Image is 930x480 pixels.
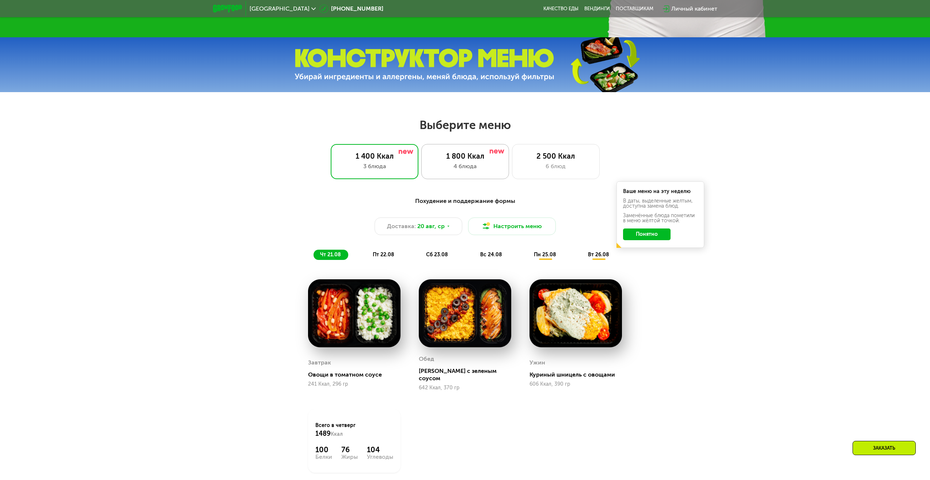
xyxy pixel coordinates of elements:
[341,445,358,454] div: 76
[417,222,445,231] span: 20 авг, ср
[468,218,556,235] button: Настроить меню
[373,252,394,258] span: пт 22.08
[534,252,556,258] span: пн 25.08
[584,6,610,12] a: Вендинги
[671,4,717,13] div: Личный кабинет
[623,199,698,209] div: В даты, выделенные желтым, доступна замена блюд.
[429,162,501,171] div: 4 блюда
[429,152,501,160] div: 1 800 Ккал
[338,152,411,160] div: 1 400 Ккал
[387,222,416,231] span: Доставка:
[520,162,592,171] div: 6 блюд
[249,197,682,206] div: Похудение и поддержание формы
[588,252,609,258] span: вт 26.08
[308,381,401,387] div: 241 Ккал, 296 гр
[331,431,343,437] span: Ккал
[315,454,332,460] div: Белки
[320,252,341,258] span: чт 21.08
[315,430,331,438] span: 1489
[419,385,511,391] div: 642 Ккал, 370 гр
[426,252,448,258] span: сб 23.08
[338,162,411,171] div: 3 блюда
[616,6,653,12] div: поставщикам
[315,422,393,438] div: Всего в четверг
[308,371,406,378] div: Овощи в томатном соусе
[529,371,628,378] div: Куриный шницель с овощами
[623,228,671,240] button: Понятно
[367,454,393,460] div: Углеводы
[341,454,358,460] div: Жиры
[250,6,310,12] span: [GEOGRAPHIC_DATA]
[367,445,393,454] div: 104
[315,445,332,454] div: 100
[308,357,331,368] div: Завтрак
[319,4,383,13] a: [PHONE_NUMBER]
[419,367,517,382] div: [PERSON_NAME] с зеленым соусом
[529,381,622,387] div: 606 Ккал, 390 гр
[529,357,545,368] div: Ужин
[853,441,916,455] div: Заказать
[623,189,698,194] div: Ваше меню на эту неделю
[520,152,592,160] div: 2 500 Ккал
[419,354,434,364] div: Обед
[543,6,578,12] a: Качество еды
[23,118,907,132] h2: Выберите меню
[623,213,698,223] div: Заменённые блюда пометили в меню жёлтой точкой.
[480,252,502,258] span: вс 24.08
